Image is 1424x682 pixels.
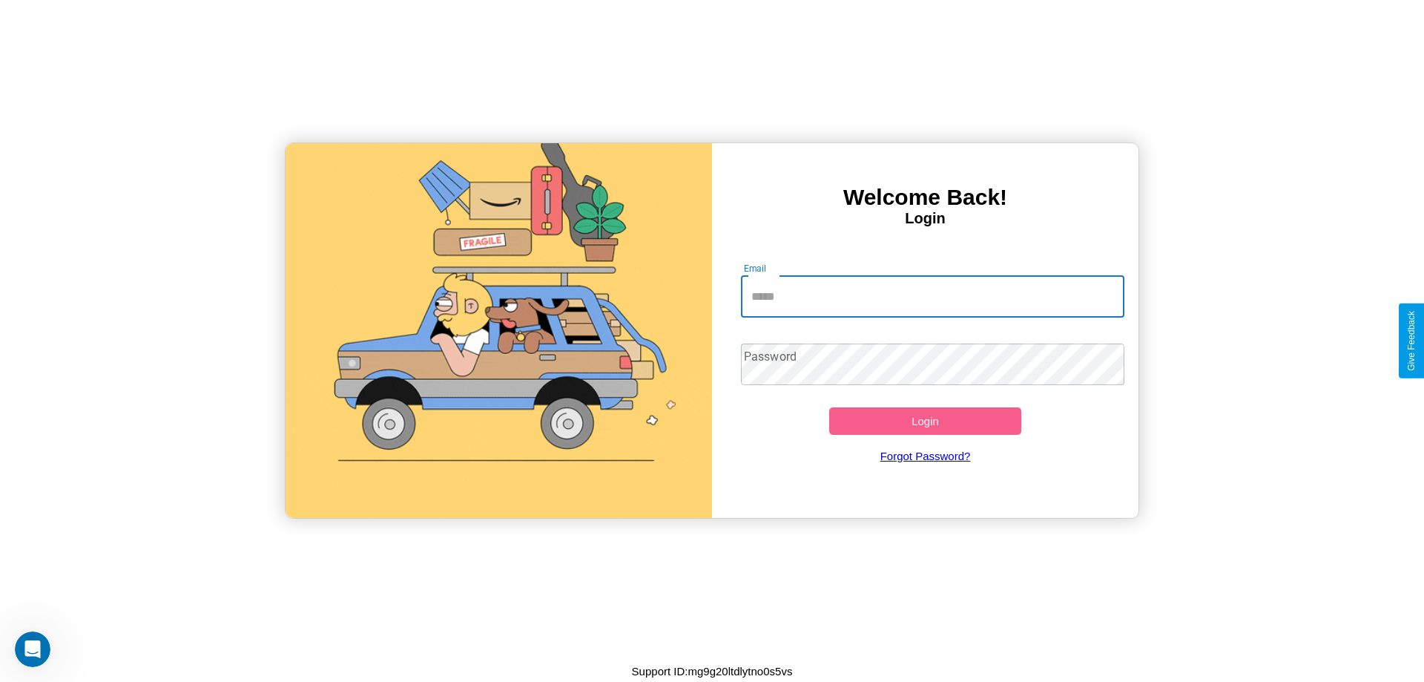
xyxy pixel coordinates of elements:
[744,262,767,275] label: Email
[15,632,50,667] iframe: Intercom live chat
[712,185,1138,210] h3: Welcome Back!
[734,435,1118,477] a: Forgot Password?
[286,143,712,518] img: gif
[712,210,1138,227] h4: Login
[632,661,793,681] p: Support ID: mg9g20ltdlytno0s5vs
[829,407,1021,435] button: Login
[1406,311,1417,371] div: Give Feedback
